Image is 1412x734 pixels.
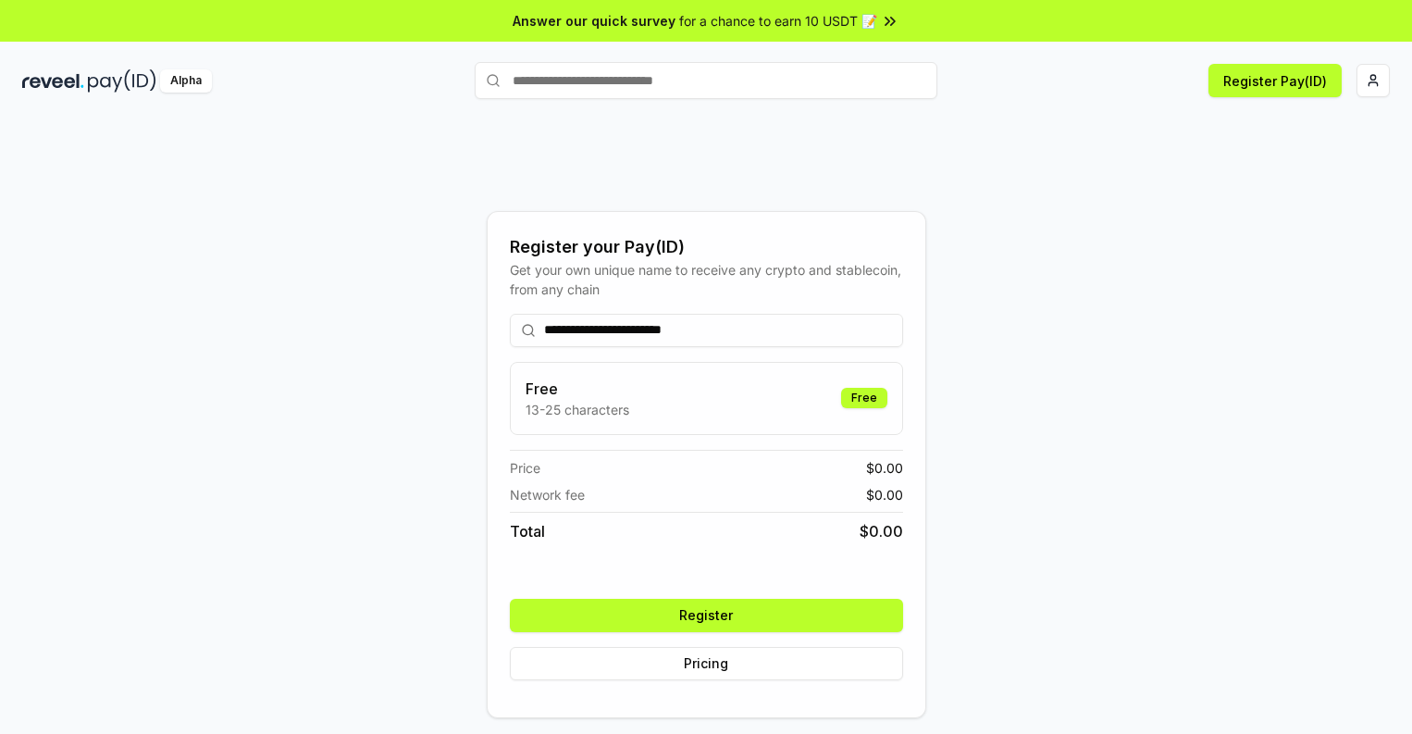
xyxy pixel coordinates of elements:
[526,378,629,400] h3: Free
[679,11,877,31] span: for a chance to earn 10 USDT 📝
[510,458,540,478] span: Price
[513,11,675,31] span: Answer our quick survey
[510,520,545,542] span: Total
[866,458,903,478] span: $ 0.00
[526,400,629,419] p: 13-25 characters
[860,520,903,542] span: $ 0.00
[866,485,903,504] span: $ 0.00
[510,234,903,260] div: Register your Pay(ID)
[22,69,84,93] img: reveel_dark
[510,647,903,680] button: Pricing
[1208,64,1342,97] button: Register Pay(ID)
[510,485,585,504] span: Network fee
[510,260,903,299] div: Get your own unique name to receive any crypto and stablecoin, from any chain
[510,599,903,632] button: Register
[88,69,156,93] img: pay_id
[841,388,887,408] div: Free
[160,69,212,93] div: Alpha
